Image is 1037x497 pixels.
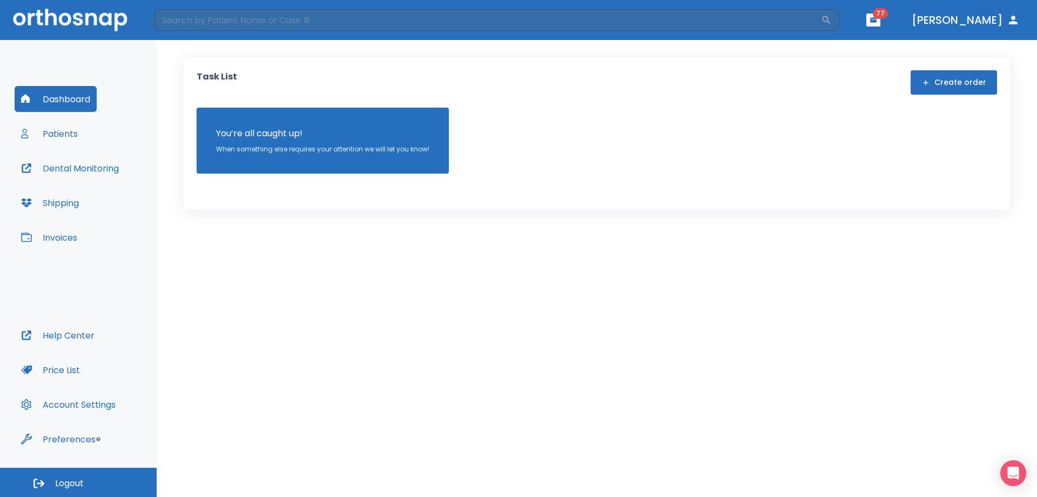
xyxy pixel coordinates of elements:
p: Task List [197,70,237,95]
button: Help Center [15,322,101,348]
p: You’re all caught up! [216,127,429,140]
div: Tooltip anchor [93,434,103,444]
button: [PERSON_NAME] [907,10,1024,30]
span: 77 [873,8,888,19]
button: Create order [911,70,997,95]
button: Account Settings [15,392,122,418]
p: When something else requires your attention we will let you know! [216,144,429,154]
button: Price List [15,357,86,383]
button: Dashboard [15,86,97,112]
div: Open Intercom Messenger [1000,460,1026,486]
button: Dental Monitoring [15,155,125,181]
span: Logout [55,478,84,489]
input: Search by Patient Name or Case # [154,9,821,31]
button: Patients [15,121,84,147]
button: Preferences [15,426,102,452]
button: Invoices [15,224,84,250]
button: Shipping [15,190,85,216]
img: Orthosnap [13,9,127,31]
